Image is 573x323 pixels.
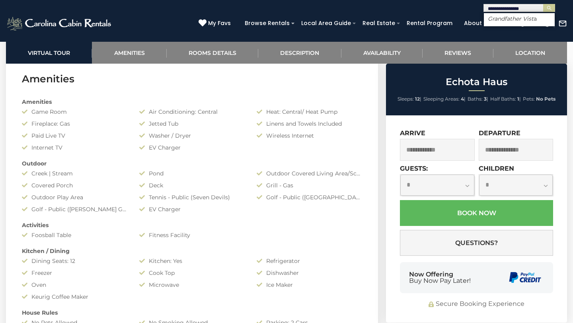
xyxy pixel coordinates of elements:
[251,257,368,265] div: Refrigerator
[16,269,133,277] div: Freezer
[133,269,251,277] div: Cook Top
[16,247,368,255] div: Kitchen / Dining
[133,169,251,177] div: Pond
[208,19,231,27] span: My Favs
[484,96,487,102] strong: 3
[251,132,368,140] div: Wireless Internet
[536,96,555,102] strong: No Pets
[16,181,133,189] div: Covered Porch
[398,94,421,104] li: |
[16,231,133,239] div: Foosball Table
[490,96,516,102] span: Half Baths:
[133,257,251,265] div: Kitchen: Yes
[133,120,251,128] div: Jetted Tub
[400,129,425,137] label: Arrive
[16,205,133,213] div: Golf - Public ([PERSON_NAME] Golf Club)
[16,120,133,128] div: Fireplace: Gas
[400,230,553,256] button: Questions?
[409,278,471,284] span: Buy Now Pay Later!
[92,42,166,64] a: Amenities
[133,281,251,289] div: Microwave
[415,96,420,102] strong: 12
[16,98,368,106] div: Amenities
[251,181,368,189] div: Grill - Gas
[133,231,251,239] div: Fitness Facility
[133,205,251,213] div: EV Charger
[558,19,567,28] img: mail-regular-white.png
[16,293,133,301] div: Keurig Coffee Maker
[400,200,553,226] button: Book Now
[359,17,399,29] a: Real Estate
[479,129,520,137] label: Departure
[398,96,414,102] span: Sleeps:
[493,42,567,64] a: Location
[251,169,368,177] div: Outdoor Covered Living Area/Screened Porch
[22,72,362,86] h3: Amenities
[133,132,251,140] div: Washer / Dryer
[251,269,368,277] div: Dishwasher
[484,15,555,22] li: a
[423,42,493,64] a: Reviews
[16,257,133,265] div: Dining Seats: 12
[423,94,466,104] li: |
[16,108,133,116] div: Game Room
[400,165,428,172] label: Guests:
[16,281,133,289] div: Oven
[16,169,133,177] div: Creek | Stream
[199,19,233,28] a: My Favs
[409,271,471,284] div: Now Offering
[488,15,534,22] em: Grandfather Vist
[133,181,251,189] div: Deck
[133,144,251,152] div: EV Charger
[133,193,251,201] div: Tennis - Public (Seven Devils)
[133,108,251,116] div: Air Conditioning: Central
[16,132,133,140] div: Paid Live TV
[251,120,368,128] div: Linens and Towels Included
[258,42,341,64] a: Description
[251,281,368,289] div: Ice Maker
[388,77,565,87] h2: Echota Haus
[6,16,113,31] img: White-1-2.png
[16,160,368,167] div: Outdoor
[167,42,258,64] a: Rooms Details
[6,42,92,64] a: Virtual Tour
[468,94,488,104] li: |
[517,96,519,102] strong: 1
[297,17,355,29] a: Local Area Guide
[461,96,464,102] strong: 4
[16,193,133,201] div: Outdoor Play Area
[468,96,483,102] span: Baths:
[16,144,133,152] div: Internet TV
[403,17,456,29] a: Rental Program
[241,17,294,29] a: Browse Rentals
[523,96,535,102] span: Pets:
[423,96,460,102] span: Sleeping Areas:
[16,309,368,317] div: House Rules
[460,17,486,29] a: About
[251,108,368,116] div: Heat: Central/ Heat Pump
[341,42,423,64] a: Availability
[251,193,368,201] div: Golf - Public ([GEOGRAPHIC_DATA])
[490,94,521,104] li: |
[16,221,368,229] div: Activities
[400,300,553,309] div: Secure Booking Experience
[479,165,514,172] label: Children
